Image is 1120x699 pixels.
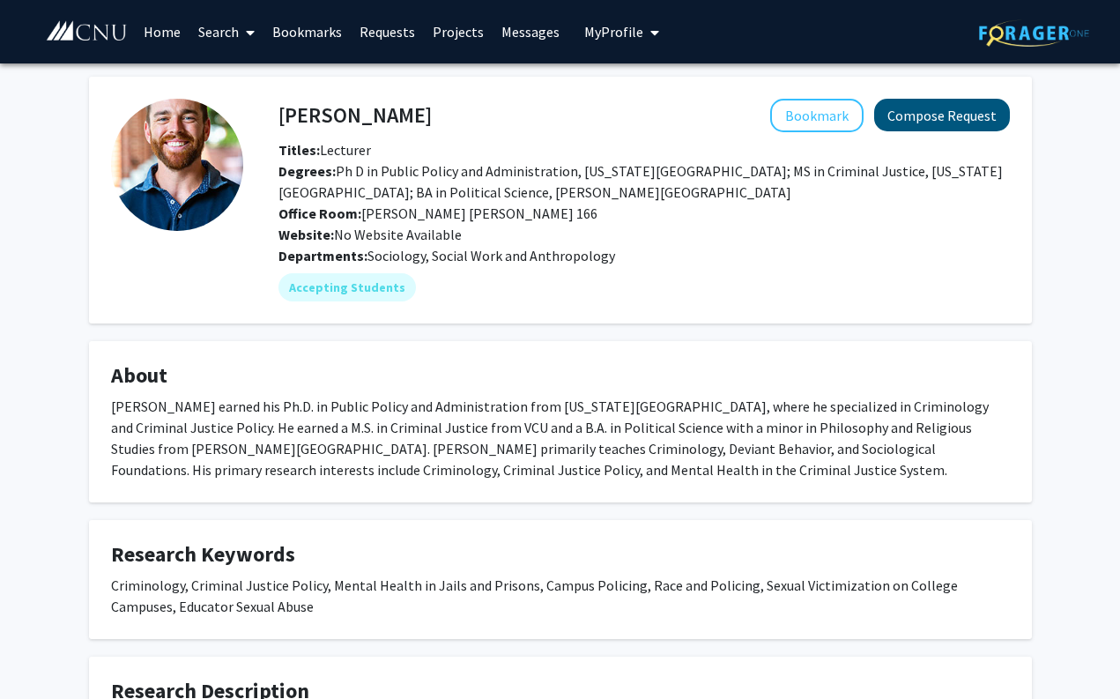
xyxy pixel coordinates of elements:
[424,1,493,63] a: Projects
[979,19,1089,47] img: ForagerOne Logo
[278,99,432,131] h4: [PERSON_NAME]
[278,162,336,180] b: Degrees:
[770,99,864,132] button: Add Steven Keener to Bookmarks
[13,620,75,686] iframe: Chat
[493,1,568,63] a: Messages
[45,20,129,42] img: Christopher Newport University Logo
[111,99,243,231] img: Profile Picture
[111,396,1010,480] div: [PERSON_NAME] earned his Ph.D. in Public Policy and Administration from [US_STATE][GEOGRAPHIC_DAT...
[189,1,263,63] a: Search
[111,575,1010,617] div: Criminology, Criminal Justice Policy, Mental Health in Jails and Prisons, Campus Policing, Race a...
[278,226,334,243] b: Website:
[367,247,615,264] span: Sociology, Social Work and Anthropology
[278,204,361,222] b: Office Room:
[135,1,189,63] a: Home
[278,141,371,159] span: Lecturer
[278,162,1003,201] span: Ph D in Public Policy and Administration, [US_STATE][GEOGRAPHIC_DATA]; MS in Criminal Justice, [U...
[278,204,597,222] span: [PERSON_NAME] [PERSON_NAME] 166
[278,273,416,301] mat-chip: Accepting Students
[351,1,424,63] a: Requests
[278,226,462,243] span: No Website Available
[584,23,643,41] span: My Profile
[278,141,320,159] b: Titles:
[111,542,1010,568] h4: Research Keywords
[874,99,1010,131] button: Compose Request to Steven Keener
[111,363,1010,389] h4: About
[278,247,367,264] b: Departments:
[263,1,351,63] a: Bookmarks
